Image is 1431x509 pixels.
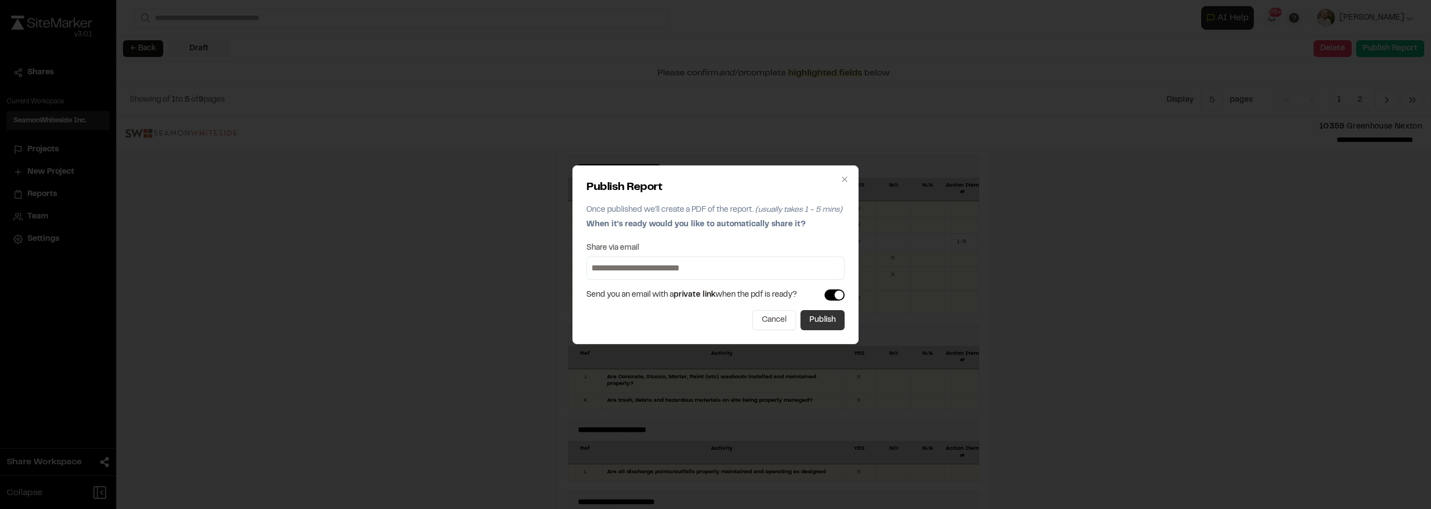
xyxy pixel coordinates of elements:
span: When it's ready would you like to automatically share it? [586,221,805,228]
button: Cancel [752,310,796,330]
span: Send you an email with a when the pdf is ready? [586,289,797,301]
button: Publish [800,310,845,330]
label: Share via email [586,244,639,252]
span: private link [674,292,715,298]
h2: Publish Report [586,179,845,196]
p: Once published we'll create a PDF of the report. [586,204,845,216]
span: (usually takes 1 - 5 mins) [755,207,842,213]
